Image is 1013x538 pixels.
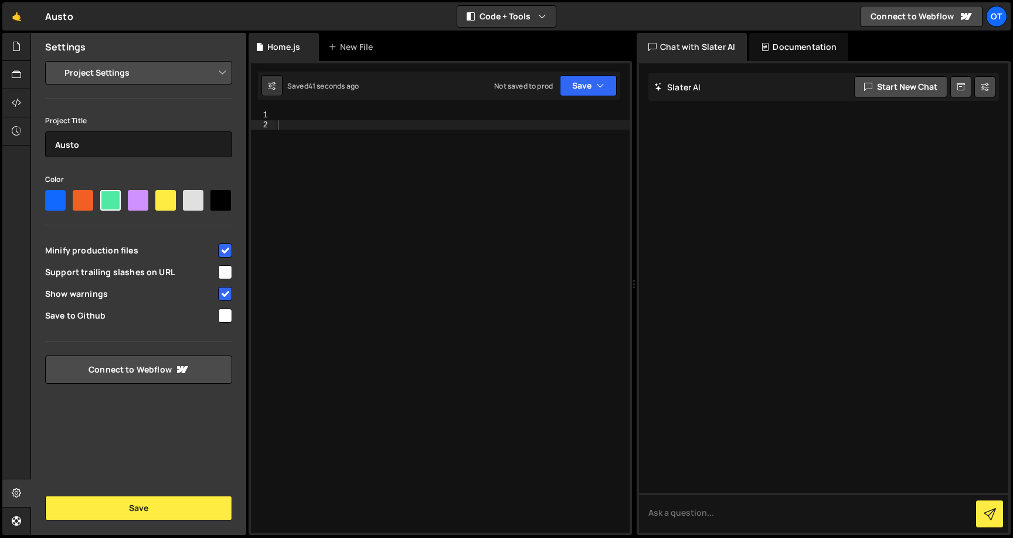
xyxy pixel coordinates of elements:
div: Home.js [267,41,300,53]
div: Austo [45,9,73,23]
button: Start new chat [854,76,947,97]
h2: Slater AI [654,82,701,93]
div: Not saved to prod [494,81,553,91]
button: Save [560,75,617,96]
div: 41 seconds ago [308,81,359,91]
span: Show warnings [45,288,216,300]
a: Connect to Webflow [861,6,983,27]
div: 2 [251,120,276,130]
a: OT [986,6,1007,27]
button: Save [45,496,232,520]
div: Documentation [749,33,848,61]
div: 1 [251,110,276,120]
a: Connect to Webflow [45,356,232,384]
span: Support trailing slashes on URL [45,266,216,278]
span: Save to Github [45,310,216,322]
div: New File [328,41,378,53]
span: Minify production files [45,245,216,256]
button: Code + Tools [457,6,556,27]
h2: Settings [45,40,86,53]
label: Project Title [45,115,87,127]
input: Project name [45,131,232,157]
label: Color [45,174,64,185]
div: Saved [287,81,359,91]
div: Chat with Slater AI [637,33,747,61]
a: 🤙 [2,2,31,31]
